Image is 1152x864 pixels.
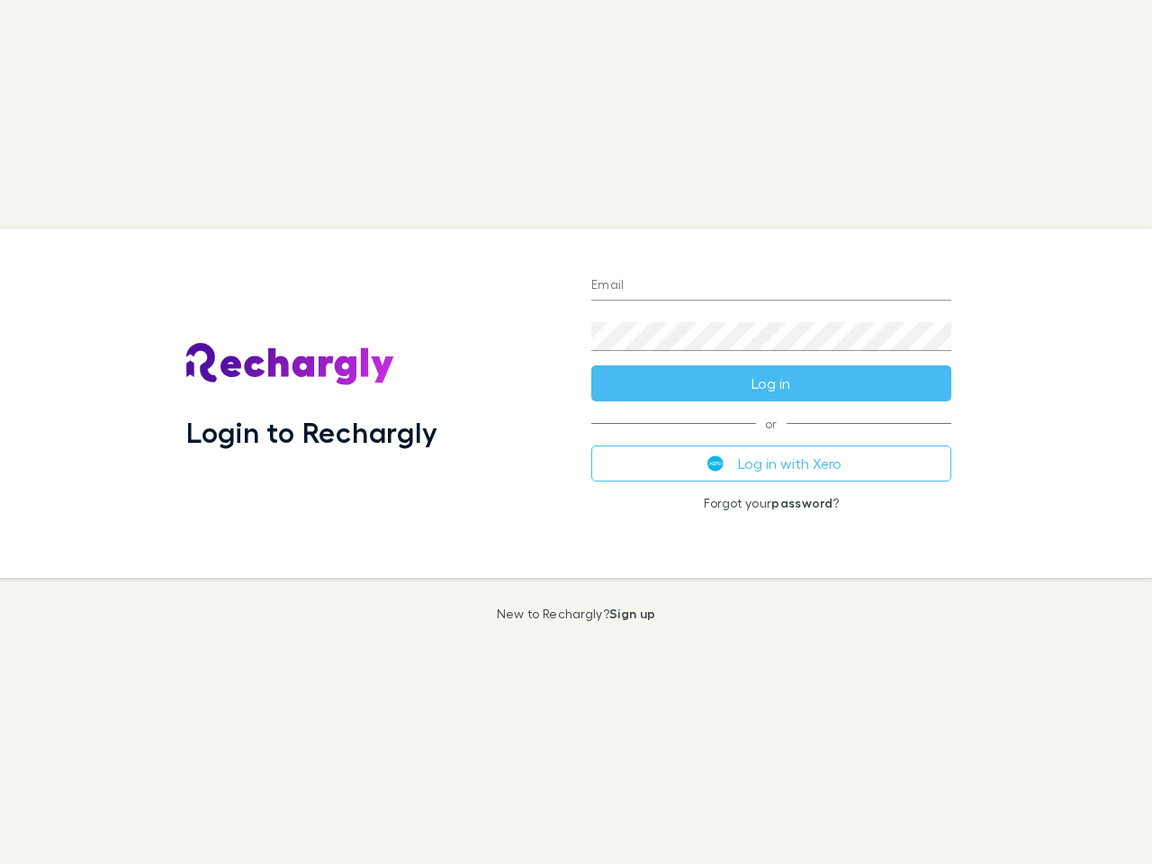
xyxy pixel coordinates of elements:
img: Rechargly's Logo [186,343,395,386]
a: password [771,495,832,510]
span: or [591,423,951,424]
button: Log in with Xero [591,445,951,481]
a: Sign up [609,606,655,621]
img: Xero's logo [707,455,724,472]
h1: Login to Rechargly [186,415,437,449]
p: Forgot your ? [591,496,951,510]
p: New to Rechargly? [497,607,656,621]
button: Log in [591,365,951,401]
